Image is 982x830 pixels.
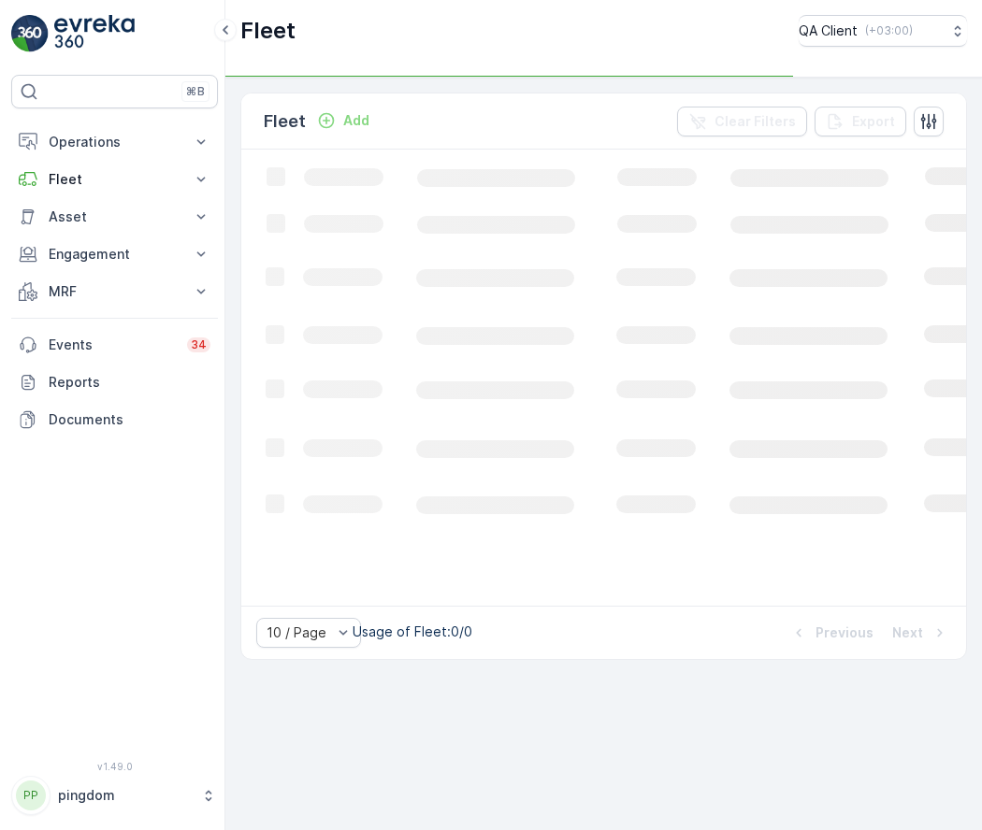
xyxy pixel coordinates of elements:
[11,161,218,198] button: Fleet
[815,107,906,136] button: Export
[677,107,807,136] button: Clear Filters
[353,622,472,641] p: Usage of Fleet : 0/0
[49,336,176,354] p: Events
[49,133,181,151] p: Operations
[799,15,967,47] button: QA Client(+03:00)
[49,282,181,301] p: MRF
[11,364,218,401] a: Reports
[54,15,135,52] img: logo_light-DOdMpM7g.png
[11,198,218,236] button: Asset
[715,112,796,131] p: Clear Filters
[787,622,875,644] button: Previous
[865,23,913,38] p: ( +03:00 )
[186,84,205,99] p: ⌘B
[852,112,895,131] p: Export
[890,622,951,644] button: Next
[49,207,181,226] p: Asset
[264,108,306,135] p: Fleet
[799,21,858,40] p: QA Client
[11,776,218,815] button: PPpingdom
[49,373,210,392] p: Reports
[892,623,923,642] p: Next
[816,623,874,642] p: Previous
[49,245,181,264] p: Engagement
[240,16,296,46] p: Fleet
[11,123,218,161] button: Operations
[11,273,218,310] button: MRF
[49,410,210,429] p: Documents
[11,15,49,52] img: logo
[310,109,377,132] button: Add
[49,170,181,189] p: Fleet
[11,761,218,772] span: v 1.49.0
[343,111,369,130] p: Add
[191,337,207,352] p: 34
[16,780,46,810] div: PP
[58,786,192,805] p: pingdom
[11,326,218,364] a: Events34
[11,401,218,438] a: Documents
[11,236,218,273] button: Engagement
